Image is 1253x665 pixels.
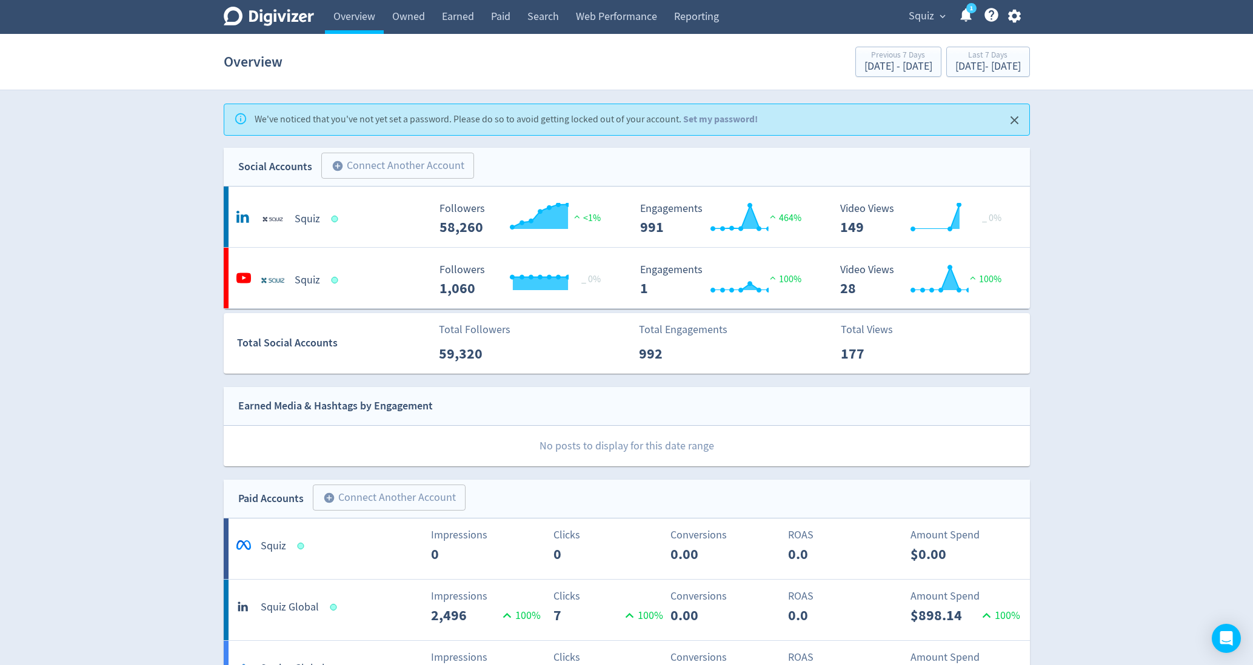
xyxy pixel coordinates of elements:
p: ROAS [788,588,898,604]
p: Impressions [431,588,541,604]
svg: Video Views 149 [834,203,1016,235]
p: Conversions [670,588,780,604]
p: No posts to display for this date range [224,426,1030,466]
button: Previous 7 Days[DATE] - [DATE] [855,47,941,77]
img: positive-performance.svg [571,212,583,221]
div: Earned Media & Hashtags by Engagement [238,397,433,415]
svg: Followers --- [433,264,615,296]
div: Previous 7 Days [864,51,932,61]
span: add_circle [323,492,335,504]
p: Clicks [553,588,663,604]
button: Squiz [904,7,949,26]
p: Total Engagements [639,322,727,338]
a: Connect Another Account [304,486,466,511]
img: positive-performance.svg [967,273,979,282]
a: Squiz GlobalImpressions2,496100%Clicks7100%Conversions0.00ROAS0.0Amount Spend$898.14100% [224,580,1030,640]
img: Squiz undefined [261,207,285,231]
button: Last 7 Days[DATE]- [DATE] [946,47,1030,77]
div: [DATE] - [DATE] [955,61,1021,72]
p: 0.00 [670,543,740,565]
p: 992 [639,343,709,365]
a: Set my password! [683,113,758,125]
svg: Video Views 28 [834,264,1016,296]
p: Impressions [431,527,541,543]
svg: linkedin [236,598,251,612]
div: Total Social Accounts [237,334,430,352]
p: 0.0 [788,543,858,565]
p: 59,320 [439,343,509,365]
span: _ 0% [982,212,1001,224]
img: positive-performance.svg [767,273,779,282]
h5: Squiz Global [261,600,319,615]
button: Close [1004,110,1024,130]
p: 100 % [978,607,1020,624]
p: 177 [841,343,911,365]
p: Total Followers [439,322,510,338]
svg: Engagements 991 [634,203,816,235]
a: Connect Another Account [312,154,474,179]
a: 1 [966,3,977,13]
div: Open Intercom Messenger [1212,624,1241,653]
h5: Squiz [295,273,320,288]
div: [DATE] - [DATE] [864,61,932,72]
span: Data last synced: 26 Sep 2025, 10:01am (AEST) [297,543,307,549]
div: We've noticed that you've not yet set a password. Please do so to avoid getting locked out of you... [255,108,758,131]
p: $898.14 [911,604,978,626]
span: Data last synced: 26 Sep 2025, 12:02pm (AEST) [331,277,341,283]
h5: Squiz [261,539,286,554]
span: <1% [571,212,601,224]
p: 100 % [621,607,663,624]
span: 100% [767,273,801,285]
p: 7 [553,604,621,626]
a: *SquizImpressions0Clicks0Conversions0.00ROAS0.0Amount Spend$0.00 [224,518,1030,579]
p: 0 [431,543,501,565]
a: Squiz undefinedSquiz Followers --- _ 0% Followers 1,060 Engagements 1 Engagements 1 100% Video Vi... [224,248,1030,308]
span: 464% [767,212,801,224]
p: 2,496 [431,604,499,626]
span: Data last synced: 26 Sep 2025, 12:02am (AEST) [331,216,341,222]
span: Data last synced: 26 Sep 2025, 12:01pm (AEST) [330,604,340,610]
p: Clicks [553,527,663,543]
span: 100% [967,273,1001,285]
p: 0.0 [788,604,858,626]
img: Squiz undefined [261,268,285,293]
h5: Squiz [295,212,320,227]
span: Squiz [909,7,934,26]
p: Total Views [841,322,911,338]
span: expand_more [937,11,948,22]
div: Paid Accounts [238,490,304,508]
span: add_circle [332,160,344,172]
svg: Engagements 1 [634,264,816,296]
a: Squiz undefinedSquiz Followers --- Followers 58,260 <1% Engagements 991 Engagements 991 464% Vide... [224,187,1030,247]
svg: Followers --- [433,203,615,235]
p: 0.00 [670,604,740,626]
p: ROAS [788,527,898,543]
div: Last 7 Days [955,51,1021,61]
span: _ 0% [581,273,601,285]
p: $0.00 [911,543,980,565]
img: positive-performance.svg [767,212,779,221]
h1: Overview [224,42,282,81]
div: Social Accounts [238,158,312,176]
p: Amount Spend [911,588,1020,604]
text: 1 [969,4,972,13]
p: 0 [553,543,623,565]
button: Connect Another Account [313,485,466,511]
p: Conversions [670,527,780,543]
p: Amount Spend [911,527,1020,543]
button: Connect Another Account [321,153,474,179]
